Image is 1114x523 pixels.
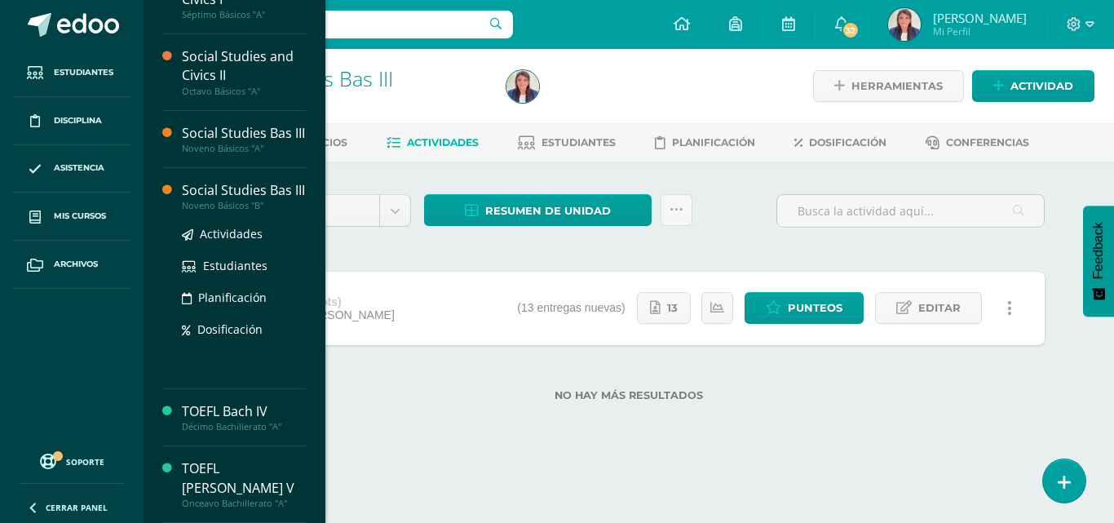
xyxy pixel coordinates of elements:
span: Herramientas [851,71,943,101]
a: Actividad [972,70,1094,102]
a: 13 [637,292,691,324]
span: [DATE][PERSON_NAME] [265,308,395,321]
div: Social Studies Bas III [182,181,306,200]
div: Séptimo Básicos "A" [182,9,306,20]
div: Décimo Bachillerato "A" [182,421,306,432]
a: Actividades [182,224,306,243]
a: Dosificación [182,320,306,339]
a: Estudiantes [182,256,306,275]
a: Dosificación [794,130,886,156]
span: Asistencia [54,162,104,175]
img: 64f220a76ce8a7c8a2fce748c524eb74.png [506,70,539,103]
span: Estudiantes [203,258,267,273]
a: Archivos [13,241,130,289]
span: Cerrar panel [46,502,108,513]
span: Resumen de unidad [485,196,611,226]
span: Disciplina [54,114,102,127]
span: Actividad [1010,71,1073,101]
input: Busca un usuario... [154,11,513,38]
div: Onceavo Bachillerato "A" [182,498,306,509]
a: Estudiantes [518,130,616,156]
a: Disciplina [13,97,130,145]
span: 32 [842,21,860,39]
a: Soporte [20,450,124,472]
a: Herramientas [813,70,964,102]
div: Social Studies Bas III [182,124,306,143]
a: Planificación [655,130,755,156]
span: 13 [667,293,678,323]
div: Social Studies and Civics II [182,47,306,85]
span: Dosificación [197,321,263,337]
img: 64f220a76ce8a7c8a2fce748c524eb74.png [888,8,921,41]
span: Estudiantes [54,66,113,79]
span: Mi Perfil [933,24,1027,38]
div: Noveno Básicos "A" [182,143,306,154]
button: Feedback - Mostrar encuesta [1083,206,1114,317]
a: Actividades [387,130,479,156]
input: Busca la actividad aquí... [777,195,1044,227]
a: Punteos [745,292,864,324]
span: [PERSON_NAME] [933,10,1027,26]
a: Mis cursos [13,193,130,241]
span: Estudiantes [542,136,616,148]
a: Social Studies Bas IIINoveno Básicos "A" [182,124,306,154]
span: Planificación [198,290,267,305]
span: Mis cursos [54,210,106,223]
a: Social Studies Bas IIINoveno Básicos "B" [182,181,306,211]
h1: Social Studies Bas III [206,67,487,90]
span: Punteos [788,293,842,323]
span: Soporte [66,456,104,468]
div: Octavo Básicos "A" [182,86,306,97]
span: Editar [918,293,961,323]
div: TOEFL Bach IV [182,402,306,421]
span: Dosificación [809,136,886,148]
a: Conferencias [926,130,1029,156]
a: Asistencia [13,145,130,193]
span: Archivos [54,258,98,271]
a: TOEFL [PERSON_NAME] VOnceavo Bachillerato "A" [182,459,306,508]
span: Actividades [407,136,479,148]
span: Actividades [200,226,263,242]
span: Planificación [672,136,755,148]
div: Noveno Básicos "B" [182,200,306,211]
a: Social Studies and Civics IIOctavo Básicos "A" [182,47,306,96]
span: Feedback [1091,222,1106,279]
div: Noveno Básicos 'A' [206,90,487,105]
a: Planificación [182,288,306,307]
div: TOEFL [PERSON_NAME] V [182,459,306,497]
a: Resumen de unidad [424,194,652,226]
a: Estudiantes [13,49,130,97]
label: No hay más resultados [213,389,1045,401]
a: TOEFL Bach IVDécimo Bachillerato "A" [182,402,306,432]
span: Conferencias [946,136,1029,148]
